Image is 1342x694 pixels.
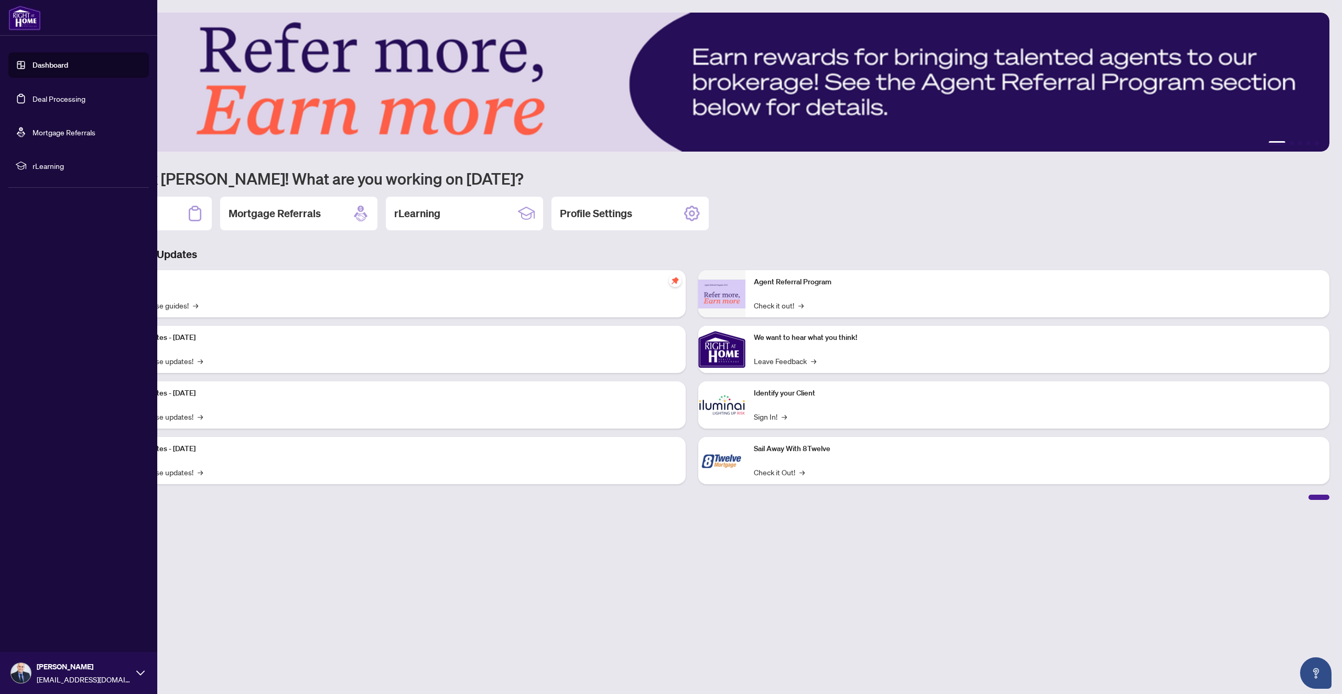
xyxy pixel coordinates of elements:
[782,411,787,422] span: →
[754,443,1321,455] p: Sail Away With 8Twelve
[754,388,1321,399] p: Identify your Client
[33,94,85,103] a: Deal Processing
[11,663,31,683] img: Profile Icon
[1306,141,1311,145] button: 4
[394,206,440,221] h2: rLearning
[33,160,142,172] span: rLearning
[669,274,681,287] span: pushpin
[1315,141,1319,145] button: 5
[198,411,203,422] span: →
[698,326,745,373] img: We want to hear what you think!
[198,355,203,367] span: →
[33,60,68,70] a: Dashboard
[799,466,805,478] span: →
[37,674,131,685] span: [EMAIL_ADDRESS][DOMAIN_NAME]
[698,381,745,429] img: Identify your Client
[33,127,95,137] a: Mortgage Referrals
[1290,141,1294,145] button: 2
[1300,657,1332,689] button: Open asap
[110,276,677,288] p: Self-Help
[798,300,804,311] span: →
[55,13,1329,152] img: Slide 0
[754,411,787,422] a: Sign In!→
[55,247,1329,262] h3: Brokerage & Industry Updates
[229,206,321,221] h2: Mortgage Referrals
[110,443,677,455] p: Platform Updates - [DATE]
[754,300,804,311] a: Check it out!→
[698,280,745,308] img: Agent Referral Program
[110,332,677,344] p: Platform Updates - [DATE]
[37,661,131,672] span: [PERSON_NAME]
[1298,141,1302,145] button: 3
[55,168,1329,188] h1: Welcome back [PERSON_NAME]! What are you working on [DATE]?
[811,355,816,367] span: →
[110,388,677,399] p: Platform Updates - [DATE]
[754,276,1321,288] p: Agent Referral Program
[8,5,41,30] img: logo
[754,332,1321,344] p: We want to hear what you think!
[1269,141,1285,145] button: 1
[198,466,203,478] span: →
[698,437,745,484] img: Sail Away With 8Twelve
[754,355,816,367] a: Leave Feedback→
[754,466,805,478] a: Check it Out!→
[560,206,632,221] h2: Profile Settings
[193,300,198,311] span: →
